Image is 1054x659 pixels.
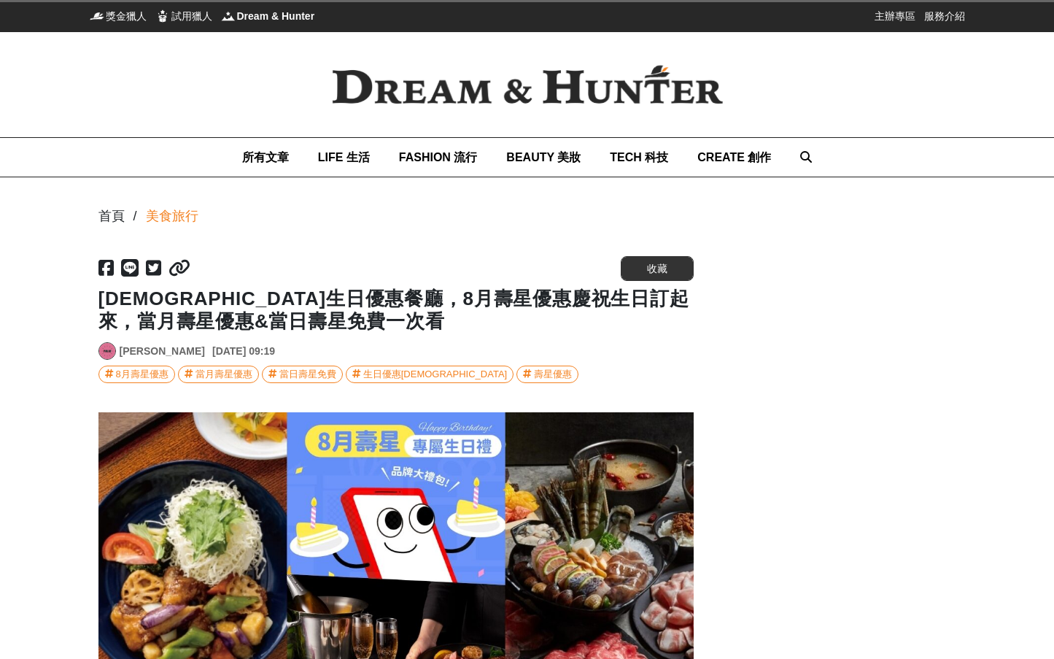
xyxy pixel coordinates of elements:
div: / [133,207,137,226]
a: LIFE 生活 [318,138,370,177]
a: BEAUTY 美妝 [506,138,581,177]
span: 所有文章 [242,151,289,163]
a: [PERSON_NAME] [120,344,205,359]
a: 獎金獵人獎金獵人 [90,9,147,23]
a: 8月壽星優惠 [98,366,175,383]
a: 壽星優惠 [516,366,578,383]
span: 試用獵人 [171,9,212,23]
a: Avatar [98,342,116,360]
div: 首頁 [98,207,125,226]
img: Dream & Hunter [221,9,236,23]
img: 試用獵人 [155,9,170,23]
a: TECH 科技 [610,138,668,177]
div: 8月壽星優惠 [116,366,168,382]
button: 收藏 [621,256,694,281]
span: 獎金獵人 [106,9,147,23]
a: CREATE 創作 [697,138,771,177]
span: BEAUTY 美妝 [506,151,581,163]
h1: [DEMOGRAPHIC_DATA]生日優惠餐廳，8月壽星優惠慶祝生日訂起來，當月壽星優惠&當日壽星免費一次看 [98,288,694,333]
a: Dream & HunterDream & Hunter [221,9,315,23]
a: 試用獵人試用獵人 [155,9,212,23]
div: [DATE] 09:19 [212,344,275,359]
a: 主辦專區 [875,9,915,23]
div: 當日壽星免費 [279,366,336,382]
a: 當月壽星優惠 [178,366,259,383]
div: 生日優惠[DEMOGRAPHIC_DATA] [363,366,507,382]
span: Dream & Hunter [237,9,315,23]
span: CREATE 創作 [697,151,771,163]
img: 獎金獵人 [90,9,104,23]
span: LIFE 生活 [318,151,370,163]
a: 所有文章 [242,138,289,177]
img: Dream & Hunter [309,42,746,128]
img: Avatar [99,343,115,359]
div: 當月壽星優惠 [195,366,252,382]
a: FASHION 流行 [399,138,478,177]
a: 生日優惠[DEMOGRAPHIC_DATA] [346,366,514,383]
a: 美食旅行 [146,207,198,226]
span: FASHION 流行 [399,151,478,163]
div: 壽星優惠 [534,366,572,382]
span: TECH 科技 [610,151,668,163]
a: 當日壽星免費 [262,366,343,383]
a: 服務介紹 [924,9,965,23]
